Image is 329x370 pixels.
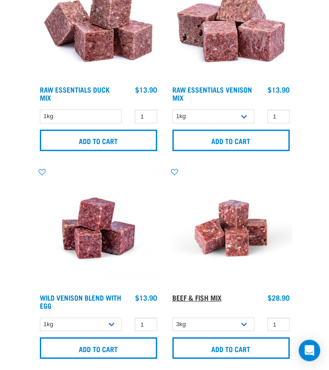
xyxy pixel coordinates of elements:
a: Raw Essentials Venison Mix [172,87,252,99]
div: $13.90 [135,85,157,94]
input: Add to cart [40,130,157,151]
input: Add to cart [172,337,290,359]
input: 1 [135,318,157,332]
a: Raw Essentials Duck Mix [40,87,110,99]
div: $13.90 [135,293,157,302]
img: Beef Mackerel 1 [170,167,292,289]
input: Add to cart [40,337,157,359]
img: Venison Egg 1616 [38,167,159,289]
div: Open Intercom Messenger [299,340,320,361]
div: $13.90 [268,85,290,94]
input: 1 [267,318,290,332]
a: Beef & Fish Mix [172,295,222,299]
input: 1 [135,110,157,123]
div: $28.90 [268,293,290,302]
input: Add to cart [172,130,290,151]
input: 1 [267,110,290,123]
a: Wild Venison Blend with Egg [40,295,121,307]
